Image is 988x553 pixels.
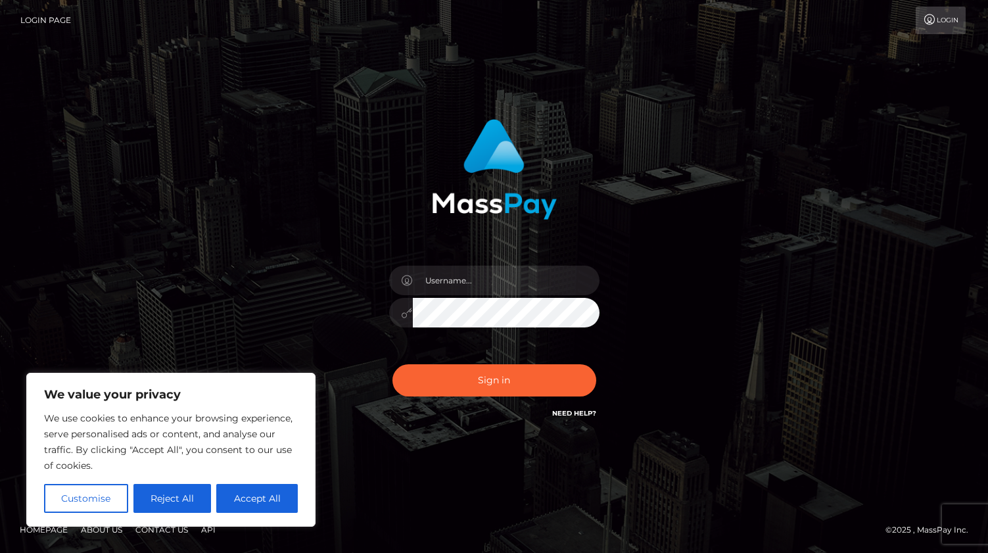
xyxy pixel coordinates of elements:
[432,119,557,220] img: MassPay Login
[44,387,298,402] p: We value your privacy
[14,519,73,540] a: Homepage
[133,484,212,513] button: Reject All
[916,7,966,34] a: Login
[130,519,193,540] a: Contact Us
[44,410,298,473] p: We use cookies to enhance your browsing experience, serve personalised ads or content, and analys...
[392,364,596,397] button: Sign in
[44,484,128,513] button: Customise
[552,409,596,418] a: Need Help?
[26,373,316,527] div: We value your privacy
[76,519,128,540] a: About Us
[885,523,978,537] div: © 2025 , MassPay Inc.
[196,519,221,540] a: API
[216,484,298,513] button: Accept All
[20,7,71,34] a: Login Page
[413,266,600,295] input: Username...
